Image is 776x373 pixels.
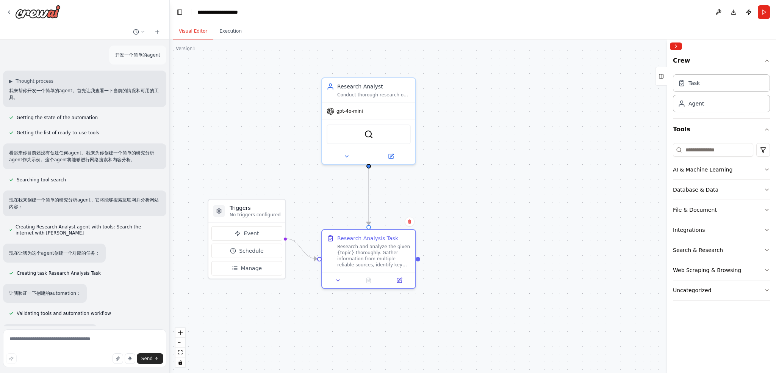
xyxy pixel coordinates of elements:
[365,166,372,225] g: Edge from 028207e5-099f-461d-b088-650519fcdf8d to dfe7b2ab-aa9a-4877-ba2c-e23d23090745
[386,276,412,285] button: Open in side panel
[230,204,281,212] h3: Triggers
[197,8,238,16] nav: breadcrumb
[321,77,416,165] div: Research AnalystConduct thorough research on any given {topic} and provide comprehensive analysis...
[175,328,185,367] div: React Flow controls
[16,78,53,84] span: Thought process
[175,357,185,367] button: toggle interactivity
[337,235,398,242] div: Research Analysis Task
[17,115,98,121] span: Getting the state of the automation
[673,180,770,200] button: Database & Data
[336,108,363,114] span: gpt-4o-mini
[673,280,770,300] button: Uncategorized
[16,224,160,236] span: Creating Research Analyst agent with tools: Search the internet with [PERSON_NAME]
[673,160,770,179] button: AI & Machine Learning
[9,78,53,84] button: ▶Thought process
[405,217,415,227] button: Delete node
[208,199,286,279] div: TriggersNo triggers configuredEventScheduleManage
[17,177,66,183] span: Searching tool search
[673,53,770,71] button: Crew
[673,119,770,140] button: Tools
[673,206,717,214] div: File & Document
[241,264,262,272] span: Manage
[230,212,281,218] p: No triggers configured
[321,229,416,289] div: Research Analysis TaskResearch and analyze the given {topic} thoroughly. Gather information from ...
[239,247,263,255] span: Schedule
[353,276,385,285] button: No output available
[175,338,185,348] button: zoom out
[673,71,770,118] div: Crew
[688,100,704,107] div: Agent
[673,266,741,274] div: Web Scraping & Browsing
[211,244,282,258] button: Schedule
[9,250,100,257] p: 现在让我为这个agent创建一个对应的任务：
[673,286,711,294] div: Uncategorized
[211,226,282,241] button: Event
[115,52,160,58] p: 开发一个简单的agent
[673,246,723,254] div: Search & Research
[673,240,770,260] button: Search & Research
[244,230,259,237] span: Event
[673,220,770,240] button: Integrations
[664,39,670,373] button: Toggle Sidebar
[337,92,411,98] div: Conduct thorough research on any given {topic} and provide comprehensive analysis with reliable s...
[137,353,163,364] button: Send
[9,87,160,101] p: 我来帮你开发一个简单的agent。首先让我查看一下当前的情况和可用的工具。
[364,130,373,139] img: SerperDevTool
[9,197,160,210] p: 现在我来创建一个简单的研究分析agent，它将能够搜索互联网并分析网站内容：
[17,130,99,136] span: Getting the list of ready-to-use tools
[337,83,411,90] div: Research Analyst
[670,42,682,50] button: Collapse right sidebar
[175,328,185,338] button: zoom in
[369,152,412,161] button: Open in side panel
[174,7,185,17] button: Hide left sidebar
[673,200,770,220] button: File & Document
[113,353,123,364] button: Upload files
[673,226,705,234] div: Integrations
[173,24,213,39] button: Visual Editor
[9,150,160,163] p: 看起来你目前还没有创建任何agent。我来为你创建一个简单的研究分析agent作为示例。这个agent将能够进行网络搜索和内容分析。
[6,353,17,364] button: Improve this prompt
[175,348,185,357] button: fit view
[673,140,770,307] div: Tools
[286,235,317,263] g: Edge from triggers to dfe7b2ab-aa9a-4877-ba2c-e23d23090745
[17,270,101,276] span: Creating task Research Analysis Task
[213,24,248,39] button: Execution
[673,260,770,280] button: Web Scraping & Browsing
[9,290,81,297] p: 让我验证一下创建的automation：
[688,79,700,87] div: Task
[151,27,163,36] button: Start a new chat
[125,353,135,364] button: Click to speak your automation idea
[176,46,196,52] div: Version 1
[9,78,13,84] span: ▶
[673,186,718,194] div: Database & Data
[673,166,732,173] div: AI & Machine Learning
[141,356,153,362] span: Send
[337,244,411,268] div: Research and analyze the given {topic} thoroughly. Gather information from multiple reliable sour...
[15,5,61,19] img: Logo
[130,27,148,36] button: Switch to previous chat
[17,310,111,316] span: Validating tools and automation workflow
[211,261,282,275] button: Manage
